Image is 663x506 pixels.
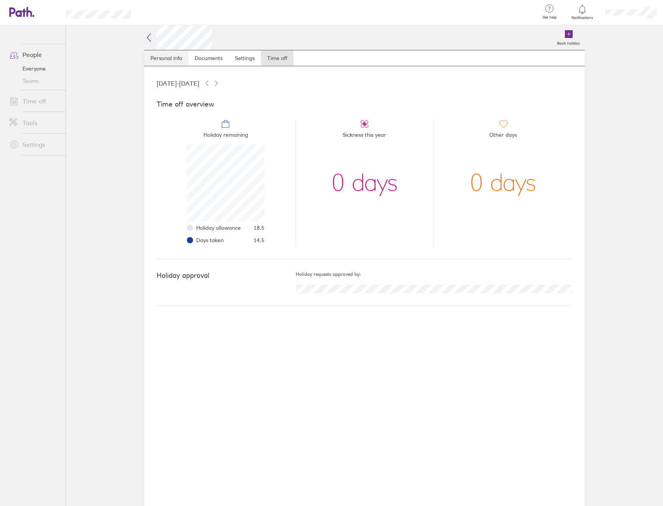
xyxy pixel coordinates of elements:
[570,4,595,20] a: Notifications
[157,100,572,108] h4: Time off overview
[489,129,517,144] span: Other days
[3,62,66,75] a: Everyone
[570,15,595,20] span: Notifications
[331,144,398,222] div: 0 days
[552,39,585,46] label: Book holiday
[157,80,199,87] span: [DATE] - [DATE]
[343,129,386,144] span: Sickness this year
[296,272,572,277] h5: Holiday requests approved by:
[3,137,66,152] a: Settings
[254,237,264,243] span: 14.5
[552,25,585,50] a: Book holiday
[470,144,536,222] div: 0 days
[196,237,224,243] span: Days taken
[254,225,264,231] span: 18.5
[3,75,66,87] a: Teams
[3,47,66,62] a: People
[3,93,66,109] a: Time off
[229,50,261,66] a: Settings
[537,15,562,20] span: Get help
[196,225,241,231] span: Holiday allowance
[261,50,294,66] a: Time off
[204,129,248,144] span: Holiday remaining
[188,50,229,66] a: Documents
[144,50,188,66] a: Personal info
[157,272,296,280] h4: Holiday approval
[3,115,66,131] a: Tools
